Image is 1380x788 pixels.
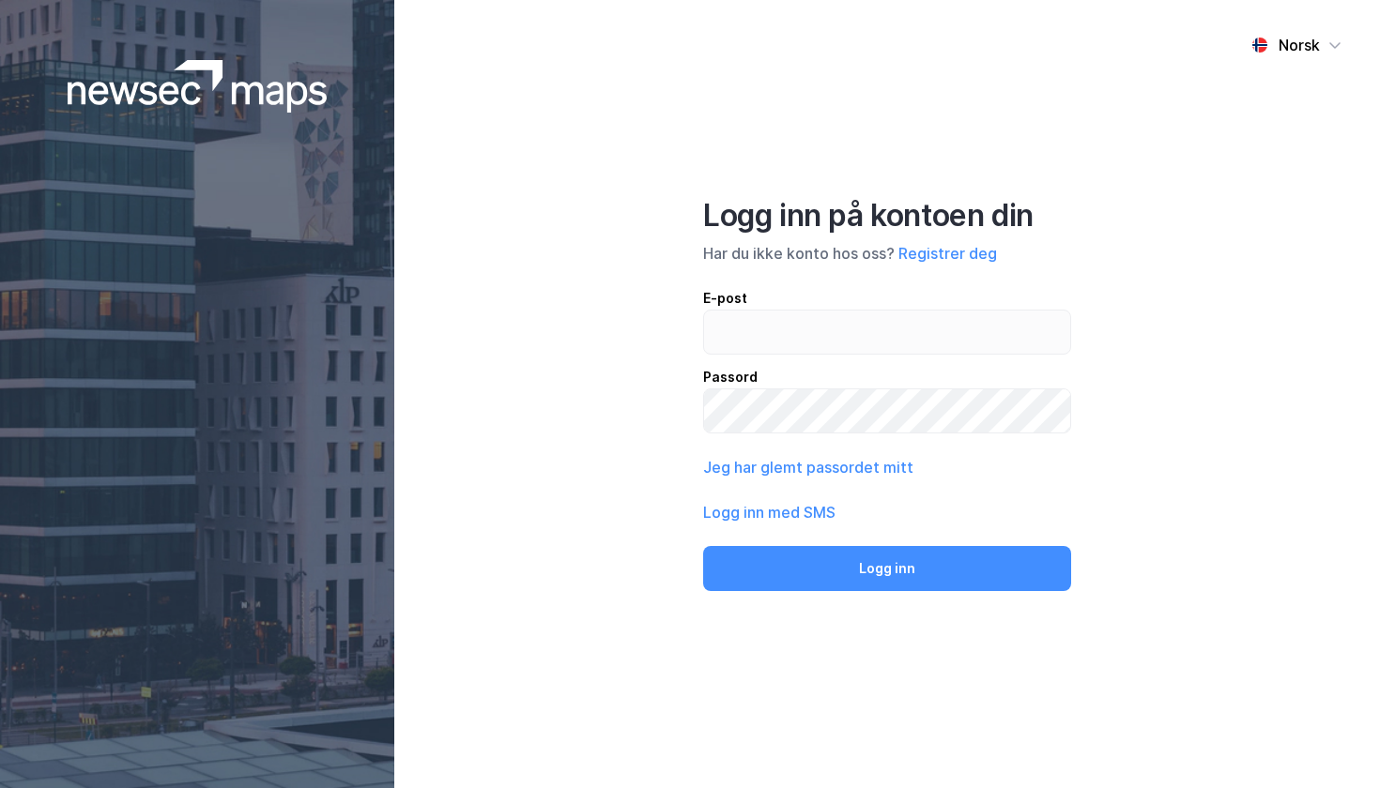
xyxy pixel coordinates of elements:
button: Logg inn [703,546,1071,591]
div: Logg inn på kontoen din [703,197,1071,235]
button: Logg inn med SMS [703,501,836,523]
div: Passord [703,366,1071,388]
div: Norsk [1279,34,1320,56]
img: logoWhite.bf58a803f64e89776f2b079ca2356427.svg [68,60,328,113]
button: Jeg har glemt passordet mitt [703,456,913,478]
div: Har du ikke konto hos oss? [703,242,1071,265]
div: E-post [703,287,1071,310]
button: Registrer deg [898,242,997,265]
